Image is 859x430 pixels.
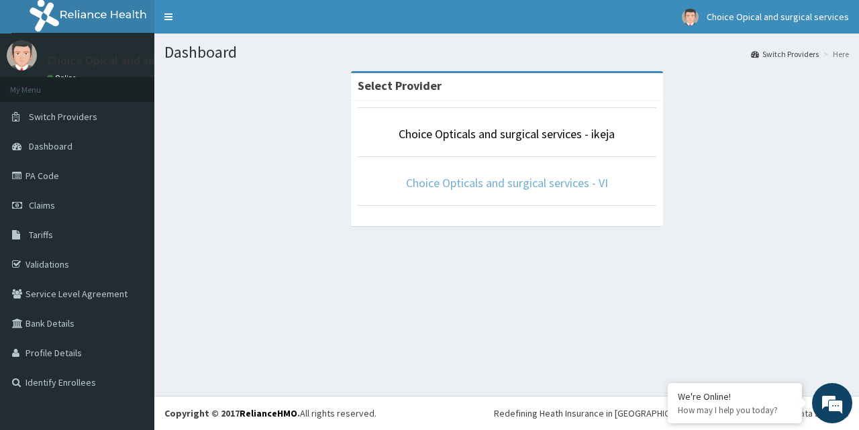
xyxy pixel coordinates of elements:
a: Switch Providers [751,48,819,60]
p: Choice Opical and surgical services [47,54,229,66]
a: Choice Opticals and surgical services - ikeja [399,126,615,142]
a: Online [47,73,79,83]
strong: Copyright © 2017 . [164,407,300,419]
span: Dashboard [29,140,72,152]
span: Claims [29,199,55,211]
img: User Image [7,40,37,70]
img: User Image [682,9,699,25]
footer: All rights reserved. [154,396,859,430]
a: RelianceHMO [240,407,297,419]
span: Choice Opical and surgical services [707,11,849,23]
div: Redefining Heath Insurance in [GEOGRAPHIC_DATA] using Telemedicine and Data Science! [494,407,849,420]
h1: Dashboard [164,44,849,61]
li: Here [820,48,849,60]
a: Choice Opticals and surgical services - VI [406,175,608,191]
p: How may I help you today? [678,405,792,416]
span: Tariffs [29,229,53,241]
div: We're Online! [678,390,792,402]
span: Switch Providers [29,111,97,123]
strong: Select Provider [358,78,442,93]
